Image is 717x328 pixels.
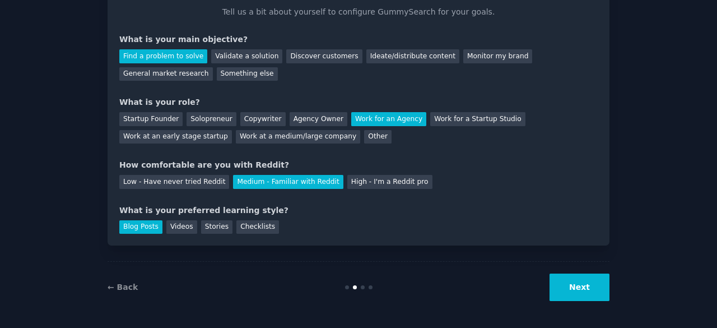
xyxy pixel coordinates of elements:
[119,34,598,45] div: What is your main objective?
[463,49,532,63] div: Monitor my brand
[211,49,282,63] div: Validate a solution
[119,112,183,126] div: Startup Founder
[108,283,138,292] a: ← Back
[347,175,432,189] div: High - I'm a Reddit pro
[430,112,525,126] div: Work for a Startup Studio
[119,96,598,108] div: What is your role?
[236,220,279,234] div: Checklists
[166,220,197,234] div: Videos
[201,220,232,234] div: Stories
[366,49,459,63] div: Ideate/distribute content
[119,49,207,63] div: Find a problem to solve
[364,130,392,144] div: Other
[233,175,343,189] div: Medium - Familiar with Reddit
[290,112,347,126] div: Agency Owner
[119,67,213,81] div: General market research
[351,112,426,126] div: Work for an Agency
[286,49,362,63] div: Discover customers
[236,130,360,144] div: Work at a medium/large company
[119,220,162,234] div: Blog Posts
[119,130,232,144] div: Work at an early stage startup
[550,274,609,301] button: Next
[217,6,500,18] p: Tell us a bit about yourself to configure GummySearch for your goals.
[119,175,229,189] div: Low - Have never tried Reddit
[119,205,598,216] div: What is your preferred learning style?
[240,112,286,126] div: Copywriter
[119,159,598,171] div: How comfortable are you with Reddit?
[187,112,236,126] div: Solopreneur
[217,67,278,81] div: Something else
